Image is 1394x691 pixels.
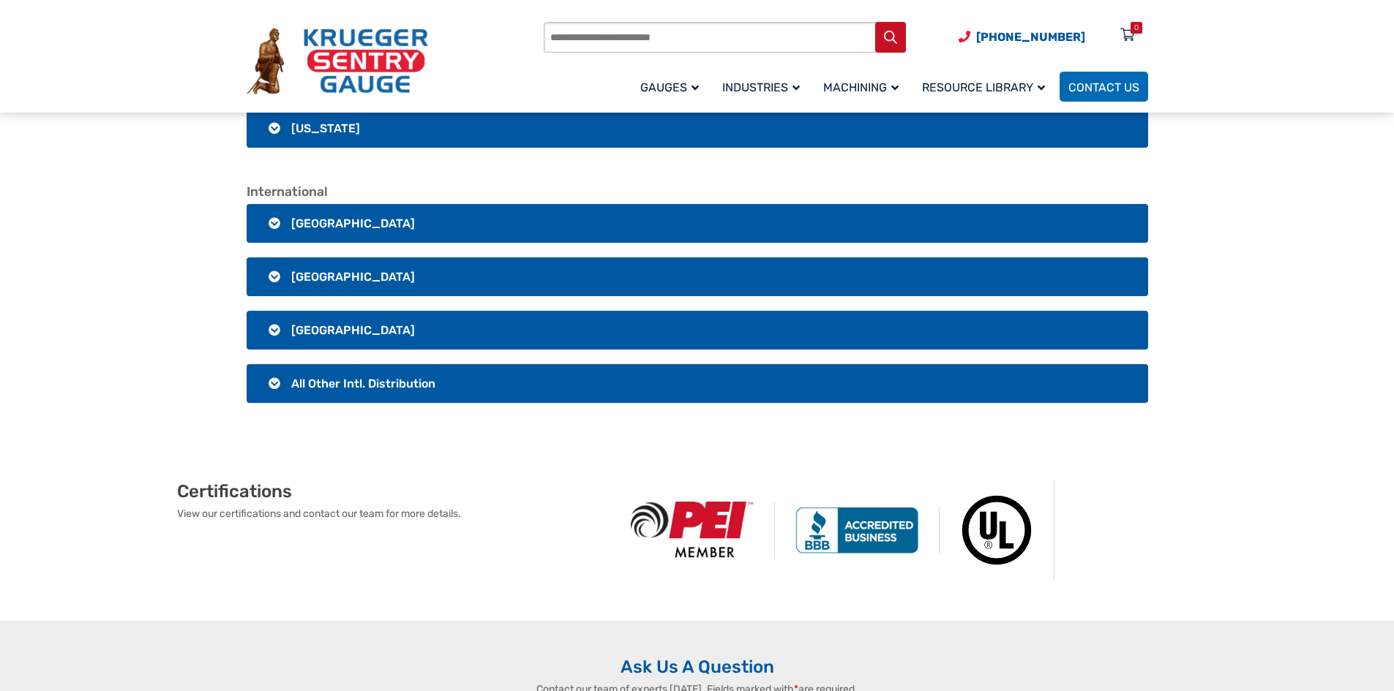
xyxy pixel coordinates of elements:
img: BBB [775,507,940,554]
h2: Certifications [177,480,610,502]
span: [US_STATE] [291,121,360,135]
span: [GEOGRAPHIC_DATA] [291,323,415,337]
a: Phone Number (920) 434-8860 [959,28,1085,46]
h2: International [247,184,1148,200]
img: Krueger Sentry Gauge [247,28,428,95]
p: View our certifications and contact our team for more details. [177,506,610,521]
span: All Other Intl. Distribution [291,377,435,390]
span: Contact Us [1068,80,1139,94]
span: [PHONE_NUMBER] [976,30,1085,44]
a: Contact Us [1060,72,1148,102]
a: Resource Library [913,69,1060,104]
img: PEI Member [610,502,775,558]
span: Industries [722,80,800,94]
a: Machining [814,69,913,104]
span: [GEOGRAPHIC_DATA] [291,216,415,230]
a: Industries [713,69,814,104]
span: [GEOGRAPHIC_DATA] [291,270,415,284]
h2: Ask Us A Question [247,656,1148,678]
a: Gauges [632,69,713,104]
img: Underwriters Laboratories [940,480,1054,580]
span: Gauges [640,80,699,94]
div: 0 [1134,22,1139,34]
span: Resource Library [922,80,1045,94]
span: Machining [823,80,899,94]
